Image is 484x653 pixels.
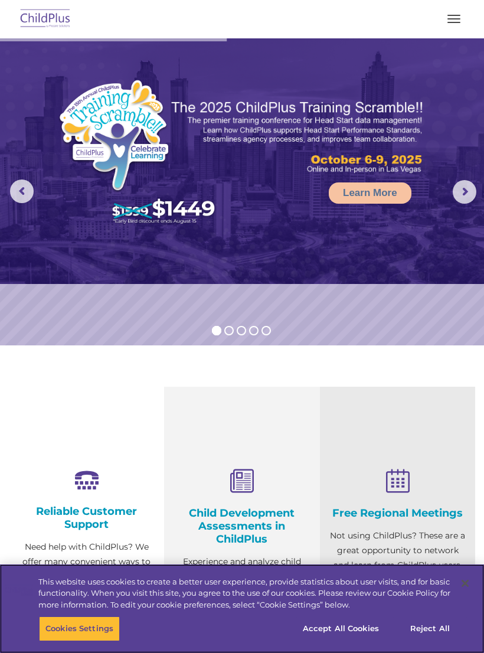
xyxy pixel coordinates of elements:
[296,616,385,641] button: Accept All Cookies
[38,576,450,611] div: This website uses cookies to create a better user experience, provide statistics about user visit...
[452,570,478,596] button: Close
[173,554,310,643] p: Experience and analyze child assessments and Head Start data management in one system with zero c...
[173,507,310,546] h4: Child Development Assessments in ChildPlus
[18,540,155,643] p: Need help with ChildPlus? We offer many convenient ways to contact our amazing Customer Support r...
[329,182,411,204] a: Learn More
[18,5,73,33] img: ChildPlus by Procare Solutions
[393,616,467,641] button: Reject All
[18,505,155,531] h4: Reliable Customer Support
[329,528,466,602] p: Not using ChildPlus? These are a great opportunity to network and learn from ChildPlus users. Fin...
[329,507,466,520] h4: Free Regional Meetings
[39,616,120,641] button: Cookies Settings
